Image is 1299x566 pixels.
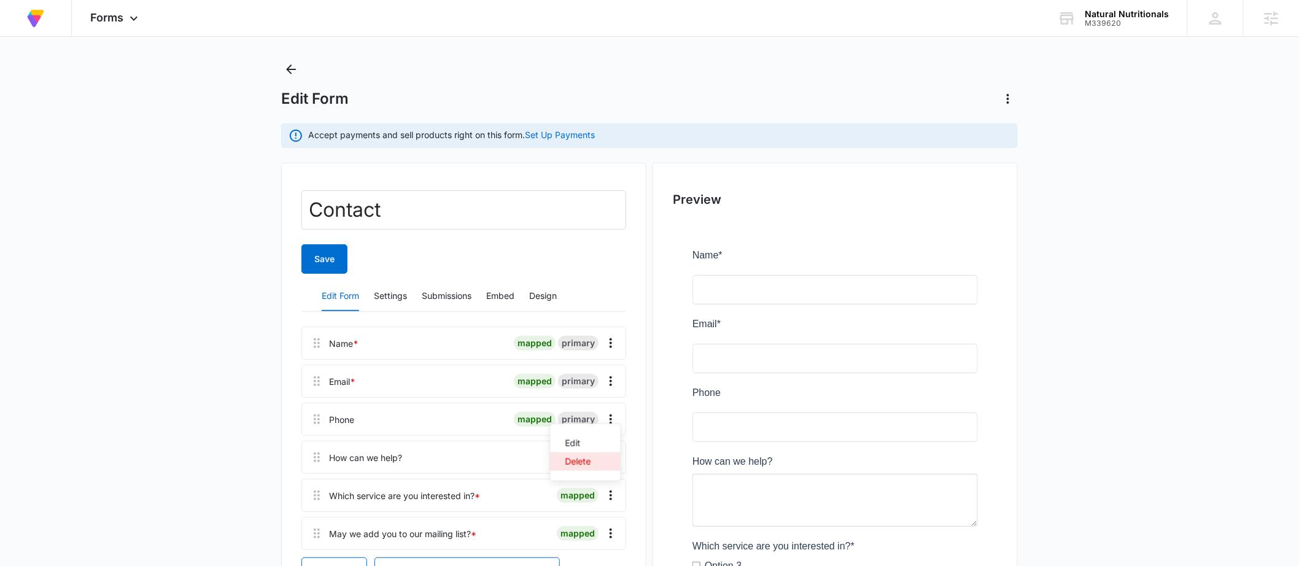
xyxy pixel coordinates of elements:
[558,374,599,389] div: primary
[25,7,47,29] img: Volusion
[558,412,599,427] div: primary
[558,336,599,351] div: primary
[1085,19,1169,28] div: account id
[422,282,471,311] button: Submissions
[601,333,621,353] button: Overflow Menu
[557,526,599,541] div: mapped
[514,374,556,389] div: mapped
[529,282,557,311] button: Design
[514,412,556,427] div: mapped
[565,439,591,448] div: Edit
[998,89,1018,109] button: Actions
[12,330,49,345] label: Option 2
[308,128,595,141] p: Accept payments and sell products right on this form.
[525,130,595,140] a: Set Up Payments
[551,452,621,471] button: Delete
[12,350,79,365] label: General Inquiry
[601,524,621,543] button: Overflow Menu
[281,90,349,108] h1: Edit Form
[1085,9,1169,19] div: account name
[557,488,599,503] div: mapped
[601,409,621,429] button: Overflow Menu
[329,489,480,502] div: Which service are you interested in?
[322,282,359,311] button: Edit Form
[551,434,621,452] button: Edit
[601,371,621,391] button: Overflow Menu
[601,486,621,505] button: Overflow Menu
[329,413,354,426] div: Phone
[12,311,49,325] label: Option 3
[8,455,39,465] span: Submit
[281,60,301,79] button: Back
[301,244,347,274] button: Save
[329,527,476,540] div: May we add you to our mailing list?
[673,190,998,209] h2: Preview
[301,190,626,230] input: Form Name
[514,336,556,351] div: mapped
[565,457,591,466] div: Delete
[329,375,355,388] div: Email
[329,337,359,350] div: Name
[329,451,402,464] div: How can we help?
[374,282,407,311] button: Settings
[486,282,514,311] button: Embed
[90,11,123,24] span: Forms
